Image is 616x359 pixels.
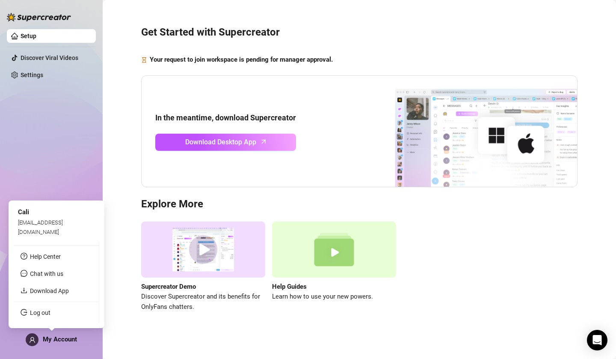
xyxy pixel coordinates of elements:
[155,134,296,151] a: Download Desktop Apparrow-up
[272,283,307,290] strong: Help Guides
[141,197,577,211] h3: Explore More
[21,33,36,39] a: Setup
[30,309,50,316] a: Log out
[272,221,396,312] a: Help GuidesLearn how to use your new powers.
[21,270,27,277] span: message
[141,221,265,278] img: supercreator demo
[155,113,296,122] strong: In the meantime, download Supercreator
[363,76,577,187] img: download app
[21,54,78,61] a: Discover Viral Videos
[141,292,265,312] span: Discover Supercreator and its benefits for OnlyFans chatters.
[141,55,147,65] span: hourglass
[259,137,269,147] span: arrow-up
[43,335,77,343] span: My Account
[141,283,196,290] strong: Supercreator Demo
[150,56,333,63] strong: Your request to join workspace is pending for manager approval.
[18,219,63,235] span: [EMAIL_ADDRESS][DOMAIN_NAME]
[185,137,256,147] span: Download Desktop App
[14,306,99,320] li: Log out
[272,292,396,302] span: Learn how to use your new powers.
[7,13,71,21] img: logo-BBDzfeDw.svg
[141,26,577,39] h3: Get Started with Supercreator
[21,72,43,78] a: Settings
[30,287,69,294] a: Download App
[29,337,36,343] span: user
[272,221,396,278] img: help guides
[141,221,265,312] a: Supercreator DemoDiscover Supercreator and its benefits for OnlyFans chatters.
[30,253,61,260] a: Help Center
[18,208,29,216] span: Cali
[30,270,63,277] span: Chat with us
[587,330,607,350] div: Open Intercom Messenger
